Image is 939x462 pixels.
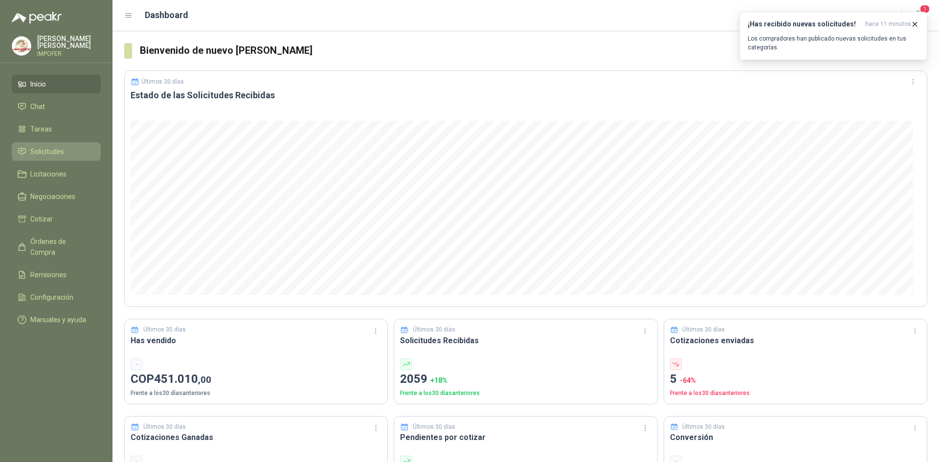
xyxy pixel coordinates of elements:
p: Últimos 30 días [682,422,725,432]
h3: Pendientes por cotizar [400,431,651,443]
h3: Bienvenido de nuevo [PERSON_NAME] [140,43,927,58]
span: Tareas [30,124,52,134]
span: -64 % [680,376,696,384]
h3: Conversión [670,431,921,443]
span: Manuales y ayuda [30,314,86,325]
span: hace 11 minutos [865,20,911,28]
p: 5 [670,370,921,389]
p: Últimos 30 días [143,422,186,432]
h3: Cotizaciones enviadas [670,334,921,347]
p: IMPOFER [37,51,101,57]
a: Manuales y ayuda [12,310,101,329]
span: Negociaciones [30,191,75,202]
p: Últimos 30 días [143,325,186,334]
span: Licitaciones [30,169,67,179]
span: Inicio [30,79,46,89]
span: Cotizar [30,214,53,224]
button: 1 [910,7,927,24]
span: Remisiones [30,269,67,280]
a: Inicio [12,75,101,93]
span: Solicitudes [30,146,64,157]
p: Últimos 30 días [682,325,725,334]
span: + 18 % [430,376,447,384]
div: - [131,358,142,370]
p: Frente a los 30 días anteriores [131,389,381,398]
h3: Has vendido [131,334,381,347]
span: Chat [30,101,45,112]
span: ,00 [198,374,211,385]
span: Configuración [30,292,73,303]
a: Chat [12,97,101,116]
img: Company Logo [12,37,31,55]
a: Negociaciones [12,187,101,206]
p: Frente a los 30 días anteriores [670,389,921,398]
h3: ¡Has recibido nuevas solicitudes! [748,20,861,28]
a: Configuración [12,288,101,307]
span: Órdenes de Compra [30,236,91,258]
p: Últimos 30 días [413,422,455,432]
a: Licitaciones [12,165,101,183]
h3: Cotizaciones Ganadas [131,431,381,443]
button: ¡Has recibido nuevas solicitudes!hace 11 minutos Los compradores han publicado nuevas solicitudes... [739,12,927,60]
p: Los compradores han publicado nuevas solicitudes en tus categorías. [748,34,919,52]
span: 1 [919,4,930,14]
p: Últimos 30 días [413,325,455,334]
a: Órdenes de Compra [12,232,101,262]
a: Remisiones [12,265,101,284]
h3: Solicitudes Recibidas [400,334,651,347]
p: COP [131,370,381,389]
a: Solicitudes [12,142,101,161]
p: [PERSON_NAME] [PERSON_NAME] [37,35,101,49]
img: Logo peakr [12,12,62,23]
p: Frente a los 30 días anteriores [400,389,651,398]
p: Últimos 30 días [141,78,184,85]
h1: Dashboard [145,8,188,22]
a: Tareas [12,120,101,138]
span: 451.010 [154,372,211,386]
a: Cotizar [12,210,101,228]
h3: Estado de las Solicitudes Recibidas [131,89,921,101]
p: 2059 [400,370,651,389]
